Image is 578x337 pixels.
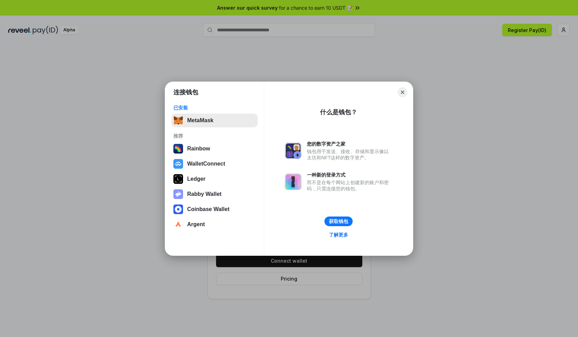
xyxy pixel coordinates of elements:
[398,87,407,97] button: Close
[173,88,198,96] h1: 连接钱包
[171,142,258,156] button: Rainbow
[187,146,210,152] div: Rainbow
[187,161,225,167] div: WalletConnect
[173,105,256,111] div: 已安装
[171,172,258,186] button: Ledger
[173,189,183,199] img: svg+xml,%3Csvg%20xmlns%3D%22http%3A%2F%2Fwww.w3.org%2F2000%2Fsvg%22%20fill%3D%22none%22%20viewBox...
[173,159,183,169] img: svg+xml,%3Csvg%20width%3D%2228%22%20height%3D%2228%22%20viewBox%3D%220%200%2028%2028%22%20fill%3D...
[173,204,183,214] img: svg+xml,%3Csvg%20width%3D%2228%22%20height%3D%2228%22%20viewBox%3D%220%200%2028%2028%22%20fill%3D...
[307,141,392,147] div: 您的数字资产之家
[325,230,352,239] a: 了解更多
[187,191,222,197] div: Rabby Wallet
[173,220,183,229] img: svg+xml,%3Csvg%20width%3D%2228%22%20height%3D%2228%22%20viewBox%3D%220%200%2028%2028%22%20fill%3D...
[285,173,301,190] img: svg+xml,%3Csvg%20xmlns%3D%22http%3A%2F%2Fwww.w3.org%2F2000%2Fsvg%22%20fill%3D%22none%22%20viewBox...
[307,179,392,192] div: 而不是在每个网站上创建新的账户和密码，只需连接您的钱包。
[285,143,301,159] img: svg+xml,%3Csvg%20xmlns%3D%22http%3A%2F%2Fwww.w3.org%2F2000%2Fsvg%22%20fill%3D%22none%22%20viewBox...
[187,206,229,212] div: Coinbase Wallet
[173,174,183,184] img: svg+xml,%3Csvg%20xmlns%3D%22http%3A%2F%2Fwww.w3.org%2F2000%2Fsvg%22%20width%3D%2228%22%20height%3...
[307,172,392,178] div: 一种新的登录方式
[173,133,256,139] div: 推荐
[324,217,353,226] button: 获取钱包
[171,157,258,171] button: WalletConnect
[171,202,258,216] button: Coinbase Wallet
[329,232,348,238] div: 了解更多
[187,221,205,228] div: Argent
[187,176,205,182] div: Ledger
[171,114,258,127] button: MetaMask
[320,108,357,116] div: 什么是钱包？
[173,144,183,154] img: svg+xml,%3Csvg%20width%3D%22120%22%20height%3D%22120%22%20viewBox%3D%220%200%20120%20120%22%20fil...
[173,116,183,125] img: svg+xml,%3Csvg%20fill%3D%22none%22%20height%3D%2233%22%20viewBox%3D%220%200%2035%2033%22%20width%...
[307,148,392,161] div: 钱包用于发送、接收、存储和显示像以太坊和NFT这样的数字资产。
[171,187,258,201] button: Rabby Wallet
[187,117,213,124] div: MetaMask
[171,218,258,231] button: Argent
[329,218,348,224] div: 获取钱包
